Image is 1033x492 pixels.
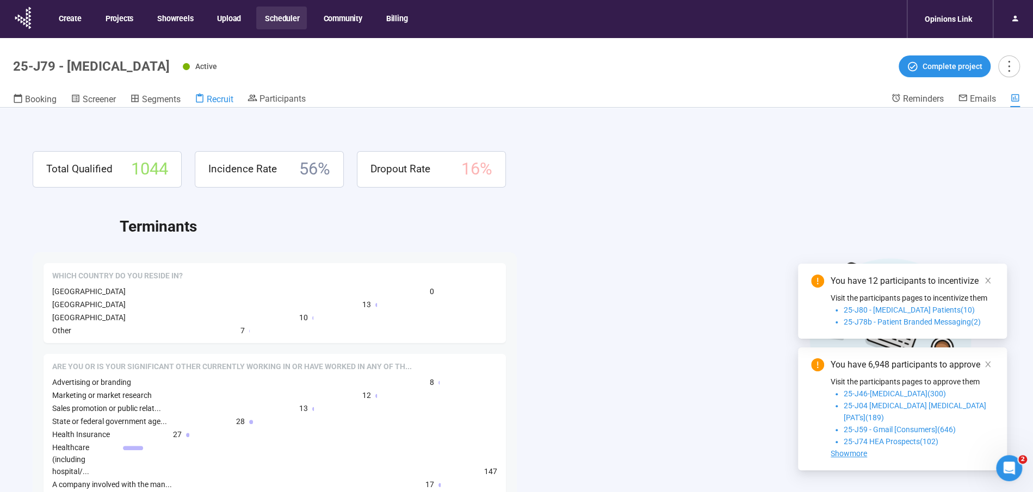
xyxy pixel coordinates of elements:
[259,94,306,104] span: Participants
[120,215,1000,239] h2: Terminants
[46,161,113,177] span: Total Qualified
[362,298,371,310] span: 13
[195,93,233,107] a: Recruit
[831,292,994,304] p: Visit the participants pages to incentivize them
[52,443,89,476] span: Healthcare (including hospital/...
[52,417,167,426] span: State or federal government age...
[844,389,946,398] span: 25-J46-[MEDICAL_DATA](300)
[844,306,975,314] span: 25-J80 - [MEDICAL_DATA] Patients(10)
[236,415,245,427] span: 28
[50,7,89,29] button: Create
[923,60,982,72] span: Complete project
[831,358,994,371] div: You have 6,948 participants to approve
[13,93,57,107] a: Booking
[130,93,181,107] a: Segments
[899,55,991,77] button: Complete project
[970,94,996,104] span: Emails
[173,428,182,440] span: 27
[299,156,330,183] span: 56 %
[52,326,71,335] span: Other
[844,401,986,422] span: 25-J04 [MEDICAL_DATA] [MEDICAL_DATA] [PAT's](189)
[484,465,497,477] span: 147
[831,376,994,388] p: Visit the participants pages to approve them
[996,455,1022,481] iframe: Intercom live chat
[240,325,245,337] span: 7
[314,7,369,29] button: Community
[430,285,434,297] span: 0
[52,430,110,439] span: Health Insurance
[958,93,996,106] a: Emails
[998,55,1020,77] button: more
[844,437,938,446] span: 25-J74 HEA Prospects(102)
[208,7,249,29] button: Upload
[71,93,116,107] a: Screener
[461,156,492,183] span: 16 %
[13,59,170,74] h1: 25-J79 - [MEDICAL_DATA]
[195,62,217,71] span: Active
[207,94,233,104] span: Recruit
[97,7,141,29] button: Projects
[208,161,277,177] span: Incidence Rate
[844,317,981,326] span: 25-J78b - Patient Branded Messaging(2)
[142,94,181,104] span: Segments
[52,287,126,296] span: [GEOGRAPHIC_DATA]
[844,425,956,434] span: 25-J59 - Gmail [Consumers](646)
[378,7,416,29] button: Billing
[299,312,308,323] span: 10
[984,277,992,284] span: close
[52,300,126,309] span: [GEOGRAPHIC_DATA]
[52,391,152,400] span: Marketing or market research
[25,94,57,104] span: Booking
[831,275,994,288] div: You have 12 participants to incentivize
[52,480,172,489] span: A company involved with the man...
[811,358,824,371] span: exclamation-circle
[52,404,161,413] span: Sales promotion or public relat...
[52,362,412,372] span: Are you or is your significant other currently working in or have worked in any of the following ...
[425,478,434,490] span: 17
[52,313,126,322] span: [GEOGRAPHIC_DATA]
[809,257,973,420] img: Desktop work notes
[131,156,168,183] span: 1044
[52,271,183,282] span: Which country do you reside in?
[83,94,116,104] span: Screener
[299,402,308,414] span: 13
[1001,59,1016,73] span: more
[52,378,131,387] span: Advertising or branding
[984,360,992,368] span: close
[918,9,979,29] div: Opinions Link
[1018,455,1027,464] span: 2
[831,449,867,458] span: Showmore
[149,7,201,29] button: Showreels
[430,376,434,388] span: 8
[903,94,944,104] span: Reminders
[370,161,430,177] span: Dropout Rate
[811,275,824,288] span: exclamation-circle
[248,93,306,106] a: Participants
[891,93,944,106] a: Reminders
[362,389,371,401] span: 12
[256,7,307,29] button: Scheduler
